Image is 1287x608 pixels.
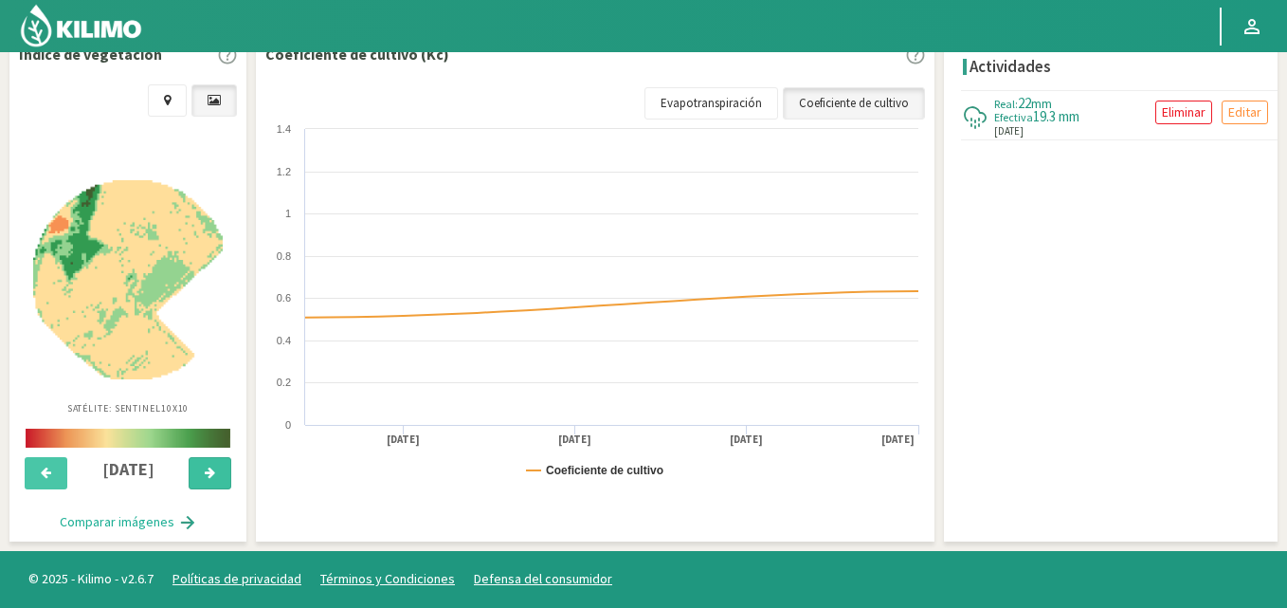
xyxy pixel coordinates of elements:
p: Editar [1228,101,1261,123]
text: Coeficiente de cultivo [546,464,663,477]
p: Satélite: Sentinel [67,401,190,415]
text: 1 [285,208,291,219]
h4: Actividades [970,58,1051,76]
text: 0.2 [277,377,291,388]
a: Políticas de privacidad [172,570,301,587]
p: Índice de vegetación [19,43,162,65]
p: Coeficiente de cultivo (Kc) [265,43,449,65]
img: 9b4dd861-d57b-4ba9-97bb-f9f2feda7eb6_-_sentinel_-_2025-08-13.png [33,180,223,378]
text: 0 [285,419,291,431]
span: 19.3 mm [1033,107,1079,125]
p: Eliminar [1162,101,1205,123]
a: Coeficiente de cultivo [783,87,925,120]
img: Kilimo [19,3,143,48]
text: [DATE] [558,433,591,447]
button: Comparar imágenes [41,504,216,542]
span: © 2025 - Kilimo - v2.6.7 [19,569,163,589]
text: 1.2 [277,166,291,177]
span: 10X10 [161,402,190,415]
img: scale [26,429,230,448]
text: [DATE] [387,433,420,447]
span: mm [1031,95,1052,112]
text: 0.4 [277,335,291,346]
button: Eliminar [1155,101,1212,124]
span: [DATE] [994,123,1024,139]
text: 1.4 [277,123,291,135]
span: Efectiva [994,110,1033,124]
span: Real: [994,97,1018,111]
button: Editar [1222,101,1268,124]
text: 0.8 [277,250,291,262]
span: 22 [1018,94,1031,112]
a: Defensa del consumidor [474,570,612,587]
a: Evapotranspiración [644,87,778,120]
a: Términos y Condiciones [320,570,455,587]
text: 0.6 [277,292,291,304]
text: [DATE] [730,433,763,447]
text: [DATE] [881,433,915,447]
h4: [DATE] [79,460,178,479]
